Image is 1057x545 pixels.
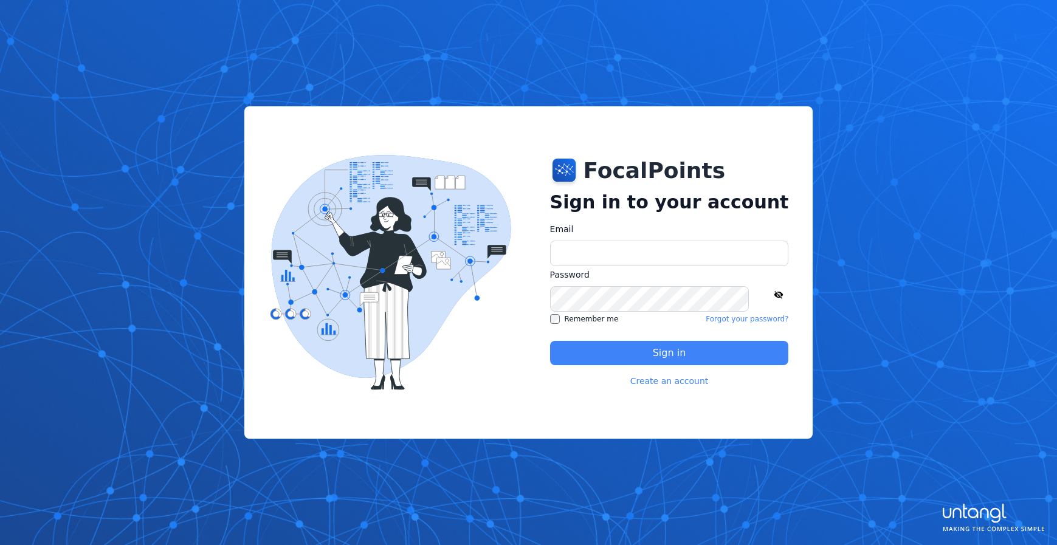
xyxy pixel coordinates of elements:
label: Email [550,223,789,236]
label: Password [550,269,789,281]
button: Sign in [550,341,789,365]
a: Create an account [630,375,709,387]
label: Remember me [550,314,619,324]
input: Remember me [550,314,560,324]
h1: FocalPoints [584,159,726,183]
a: Forgot your password? [706,314,788,324]
h2: Sign in to your account [550,191,789,213]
